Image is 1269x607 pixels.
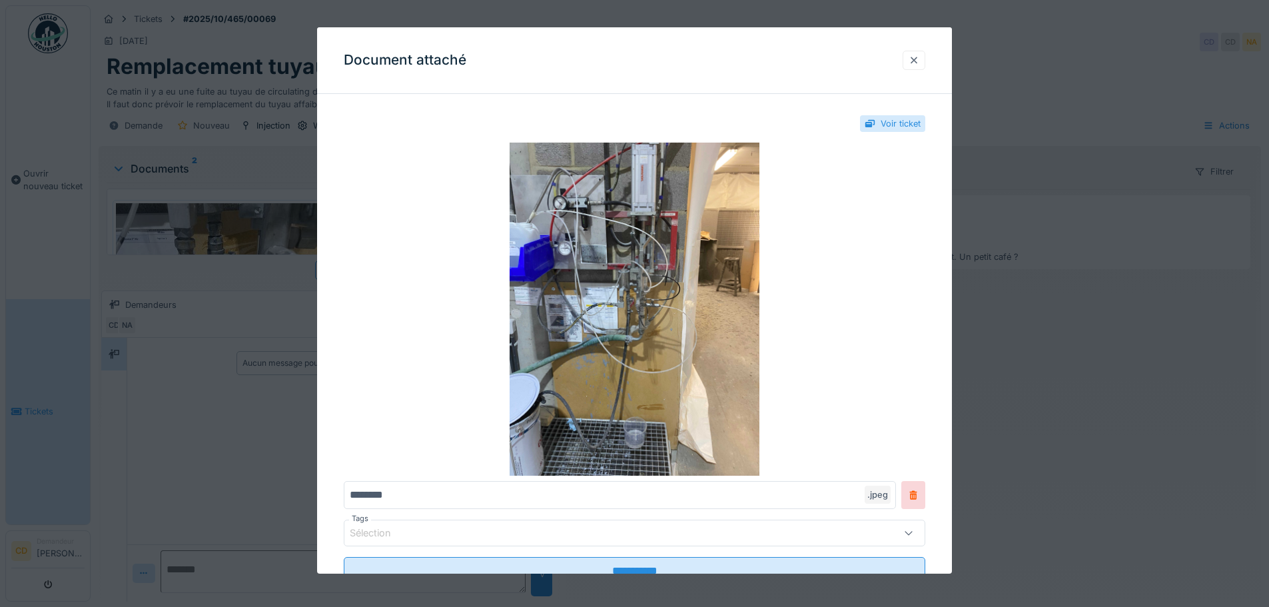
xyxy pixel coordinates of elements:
div: .jpeg [865,486,891,504]
label: Tags [349,513,371,524]
div: Voir ticket [881,117,921,130]
h3: Document attaché [344,52,466,69]
div: Sélection [350,526,410,540]
img: ea9d46a5-95e9-4e5a-9763-a954ac8f63d2-IMG_3459.jpeg [344,143,925,476]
